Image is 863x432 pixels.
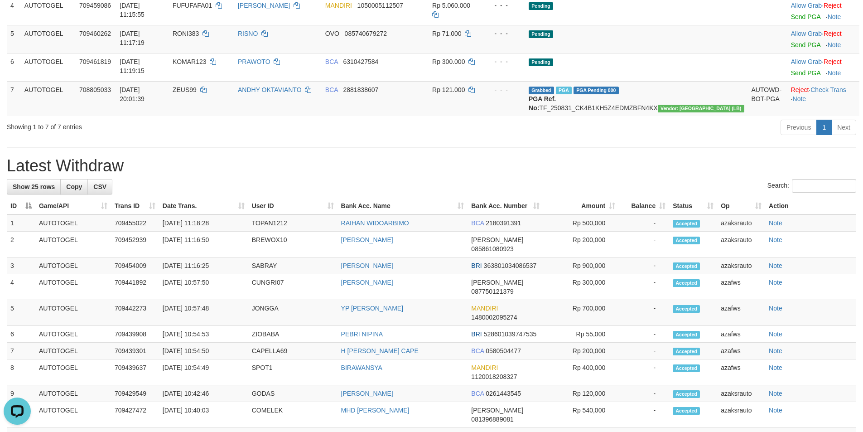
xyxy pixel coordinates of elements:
span: FUFUFAFA01 [173,2,212,9]
td: 7 [7,81,21,116]
td: AUTOTOGEL [35,359,111,385]
td: Rp 400,000 [543,359,619,385]
a: Show 25 rows [7,179,61,194]
th: Bank Acc. Number: activate to sort column ascending [468,198,543,214]
a: Note [769,330,782,338]
td: AUTOTOGEL [35,214,111,232]
th: Trans ID: activate to sort column ascending [111,198,159,214]
span: Copy 1480002095274 to clipboard [471,314,517,321]
td: [DATE] 10:54:53 [159,326,248,343]
td: 709439301 [111,343,159,359]
td: JONGGA [248,300,337,326]
span: [PERSON_NAME] [471,236,523,243]
span: 708805033 [79,86,111,93]
span: Copy 087750121379 to clipboard [471,288,513,295]
td: 709439908 [111,326,159,343]
span: Pending [529,2,553,10]
span: Accepted [673,305,700,313]
td: AUTOTOGEL [35,402,111,428]
span: Copy [66,183,82,190]
a: RISNO [238,30,258,37]
span: BRI [471,262,482,269]
span: Copy 2881838607 to clipboard [343,86,378,93]
td: - [619,385,669,402]
td: AUTOTOGEL [35,232,111,257]
td: azafws [717,326,765,343]
td: azafws [717,274,765,300]
span: Marked by azaksrauto [556,87,572,94]
a: Note [769,219,782,227]
a: ANDHY OKTAVIANTO [238,86,302,93]
h1: Latest Withdraw [7,157,856,175]
td: 6 [7,53,21,81]
a: CSV [87,179,112,194]
th: Game/API: activate to sort column ascending [35,198,111,214]
a: Send PGA [791,69,820,77]
a: H [PERSON_NAME] CAPE [341,347,419,354]
span: Vendor URL: https://dashboard.q2checkout.com/secure [658,105,744,112]
span: [PERSON_NAME] [471,407,523,414]
td: Rp 500,000 [543,214,619,232]
span: Accepted [673,220,700,228]
td: 709427472 [111,402,159,428]
td: 4 [7,274,35,300]
th: Action [765,198,856,214]
span: MANDIRI [471,364,498,371]
td: azaksrauto [717,402,765,428]
th: Op: activate to sort column ascending [717,198,765,214]
th: Bank Acc. Name: activate to sort column ascending [337,198,468,214]
a: Note [769,236,782,243]
span: Grabbed [529,87,554,94]
td: azaksrauto [717,257,765,274]
span: Accepted [673,364,700,372]
td: 709452939 [111,232,159,257]
span: Copy 081396889081 to clipboard [471,416,513,423]
td: - [619,300,669,326]
td: 2 [7,232,35,257]
label: Search: [767,179,856,193]
th: Balance: activate to sort column ascending [619,198,669,214]
span: Accepted [673,237,700,244]
span: Rp 71.000 [432,30,462,37]
td: AUTOTOGEL [35,257,111,274]
td: - [619,402,669,428]
span: 709461819 [79,58,111,65]
span: PGA Pending [574,87,619,94]
span: OVO [325,30,339,37]
a: Reject [824,58,842,65]
td: 709454009 [111,257,159,274]
span: BRI [471,330,482,338]
span: Accepted [673,390,700,398]
span: Accepted [673,407,700,415]
a: Note [769,407,782,414]
a: PEBRI NIPINA [341,330,383,338]
a: Note [769,305,782,312]
td: · · [787,81,859,116]
th: Status: activate to sort column ascending [669,198,717,214]
span: Copy 0580504477 to clipboard [486,347,521,354]
td: - [619,232,669,257]
td: 3 [7,257,35,274]
a: Note [769,262,782,269]
span: Rp 121.000 [432,86,465,93]
td: Rp 200,000 [543,343,619,359]
td: AUTOTOGEL [21,53,76,81]
td: 6 [7,326,35,343]
a: Send PGA [791,41,820,49]
span: Copy 0261443545 to clipboard [486,390,521,397]
span: BCA [471,219,484,227]
span: · [791,58,824,65]
div: - - - [486,29,521,38]
span: · [791,30,824,37]
td: 8 [7,359,35,385]
a: [PERSON_NAME] [341,262,393,269]
span: Copy 1050005112507 to clipboard [357,2,403,9]
td: azafws [717,359,765,385]
span: Copy 2180391391 to clipboard [486,219,521,227]
span: Rp 5.060.000 [432,2,470,9]
td: azafws [717,343,765,359]
td: 7 [7,343,35,359]
td: SPOT1 [248,359,337,385]
td: Rp 900,000 [543,257,619,274]
td: TF_250831_CK4B1KH5Z4EDMZBFN4KX [525,81,747,116]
